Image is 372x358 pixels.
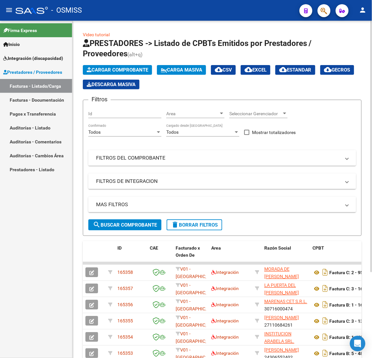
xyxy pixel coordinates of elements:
[83,80,139,89] button: Descarga Masiva
[166,111,219,117] span: Area
[264,245,291,251] span: Razón Social
[211,270,239,275] span: Integración
[117,335,133,340] span: 165354
[117,319,133,324] span: 165355
[88,150,356,166] mat-expansion-panel-header: FILTROS DEL COMPROBANTE
[321,284,330,294] i: Descargar documento
[83,80,139,89] app-download-masive: Descarga masiva de comprobantes (adjuntos)
[264,282,308,296] div: 30660620660
[209,241,252,270] datatable-header-cell: Area
[88,173,356,189] mat-expansion-panel-header: FILTROS DE INTEGRACION
[176,245,200,258] span: Facturado x Orden De
[320,65,354,75] button: Gecros
[324,67,350,73] span: Gecros
[171,222,218,228] span: Borrar Filtros
[252,129,296,136] span: Mostrar totalizadores
[51,3,82,17] span: - OSMISS
[264,331,294,344] span: INSTITUCION ARABELA SRL.
[83,39,312,58] span: PRESTADORES -> Listado de CPBTs Emitidos por Prestadores / Proveedores
[3,69,62,76] span: Prestadores / Proveedores
[330,319,371,324] strong: Factura C: 3 - 13147
[117,270,133,275] span: 165358
[3,41,20,48] span: Inicio
[96,201,341,208] mat-panel-title: MAS FILTROS
[117,286,133,291] span: 165357
[166,129,179,135] span: Todos
[115,241,147,270] datatable-header-cell: ID
[264,314,308,328] div: 27110684261
[245,66,252,73] mat-icon: cloud_download
[279,66,287,73] mat-icon: cloud_download
[229,111,282,117] span: Seleccionar Gerenciador
[330,270,368,275] strong: Factura C: 2 - 9566
[330,335,368,340] strong: Factura B: 1 - 4855
[264,330,308,344] div: 30716606453
[211,65,236,75] button: CSV
[264,266,308,279] div: 30711517231
[215,67,232,73] span: CSV
[161,67,202,73] span: Carga Masiva
[117,351,133,356] span: 165353
[321,332,330,342] i: Descargar documento
[279,67,312,73] span: Estandar
[241,65,270,75] button: EXCEL
[211,245,221,251] span: Area
[127,51,143,58] span: (alt+q)
[330,286,371,292] strong: Factura C: 3 - 16183
[321,267,330,278] i: Descargar documento
[313,245,324,251] span: CPBT
[245,67,267,73] span: EXCEL
[167,219,222,230] button: Borrar Filtros
[87,82,136,87] span: Descarga Masiva
[264,348,299,353] span: [PERSON_NAME]
[83,65,152,75] button: Cargar Comprobante
[211,335,239,340] span: Integración
[3,55,63,62] span: Integración (discapacidad)
[5,6,13,14] mat-icon: menu
[88,129,101,135] span: Todos
[93,221,101,229] mat-icon: search
[96,178,341,185] mat-panel-title: FILTROS DE INTEGRACION
[321,316,330,326] i: Descargar documento
[96,154,341,162] mat-panel-title: FILTROS DEL COMPROBANTE
[264,298,308,312] div: 30716000474
[264,283,302,310] span: LA PUERTA DEL [PERSON_NAME] [PERSON_NAME] Y [PERSON_NAME]
[88,197,356,212] mat-expansion-panel-header: MAS FILTROS
[359,6,367,14] mat-icon: person
[171,221,179,229] mat-icon: delete
[350,336,366,352] div: Open Intercom Messenger
[117,245,122,251] span: ID
[275,65,315,75] button: Estandar
[264,315,299,320] span: [PERSON_NAME]
[211,302,239,308] span: Integración
[330,303,368,308] strong: Factura B: 1 - 1605
[173,241,209,270] datatable-header-cell: Facturado x Orden De
[88,219,161,230] button: Buscar Comprobante
[330,351,368,356] strong: Factura B: 5 - 4805
[264,299,307,304] span: MARENAS CET S.R.L.
[150,245,158,251] span: CAE
[147,241,173,270] datatable-header-cell: CAE
[262,241,310,270] datatable-header-cell: Razón Social
[211,286,239,291] span: Integración
[321,300,330,310] i: Descargar documento
[88,95,111,104] h3: Filtros
[3,27,37,34] span: Firma Express
[83,32,110,37] a: Video tutorial
[211,351,239,356] span: Integración
[264,267,303,294] span: MORADA DE [PERSON_NAME] ASOCIACION CIVIL TERAPEUTICA
[117,302,133,308] span: 165356
[157,65,206,75] button: Carga Masiva
[211,319,239,324] span: Integración
[324,66,332,73] mat-icon: cloud_download
[215,66,223,73] mat-icon: cloud_download
[87,67,148,73] span: Cargar Comprobante
[93,222,157,228] span: Buscar Comprobante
